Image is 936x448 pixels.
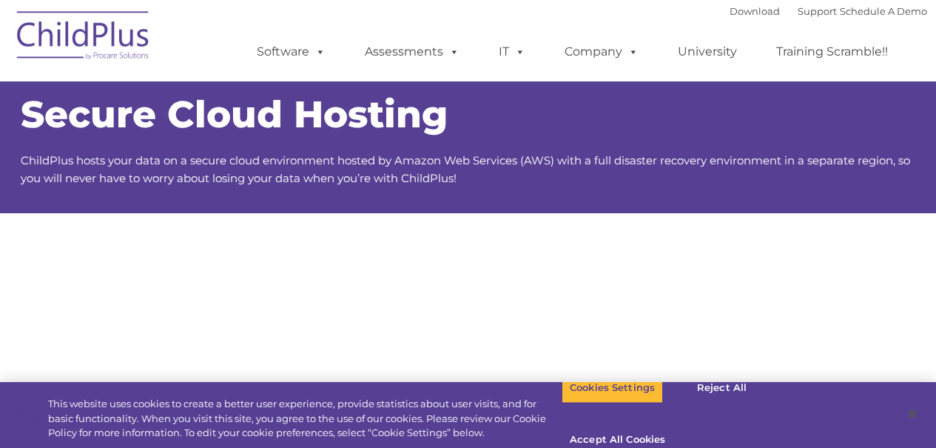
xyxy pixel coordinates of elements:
a: Assessments [350,37,474,67]
a: IT [484,37,540,67]
span: Secure Cloud Hosting [21,92,448,137]
div: This website uses cookies to create a better user experience, provide statistics about user visit... [48,397,562,441]
a: Training Scramble!! [761,37,903,67]
span: ChildPlus hosts your data on a secure cloud environment hosted by Amazon Web Services (AWS) with ... [21,153,910,185]
a: Software [242,37,340,67]
a: Download [730,5,780,17]
button: Close [896,398,929,430]
a: Support [798,5,837,17]
font: | [730,5,927,17]
img: ChildPlus by Procare Solutions [10,1,158,75]
button: Cookies Settings [562,372,663,404]
a: Schedule A Demo [840,5,927,17]
a: Company [550,37,653,67]
a: University [663,37,752,67]
button: Reject All [676,372,768,404]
